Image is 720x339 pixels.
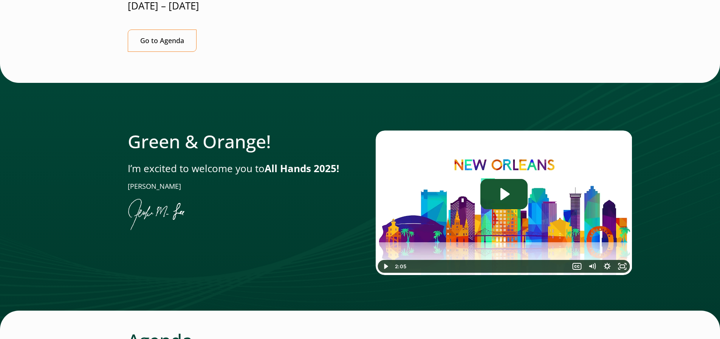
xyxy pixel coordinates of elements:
[128,182,345,191] p: [PERSON_NAME]
[128,30,197,52] a: Go to Agenda
[265,162,339,175] strong: All Hands 2025!
[128,131,345,152] h2: Green & Orange!
[128,162,345,176] p: I’m excited to welcome you to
